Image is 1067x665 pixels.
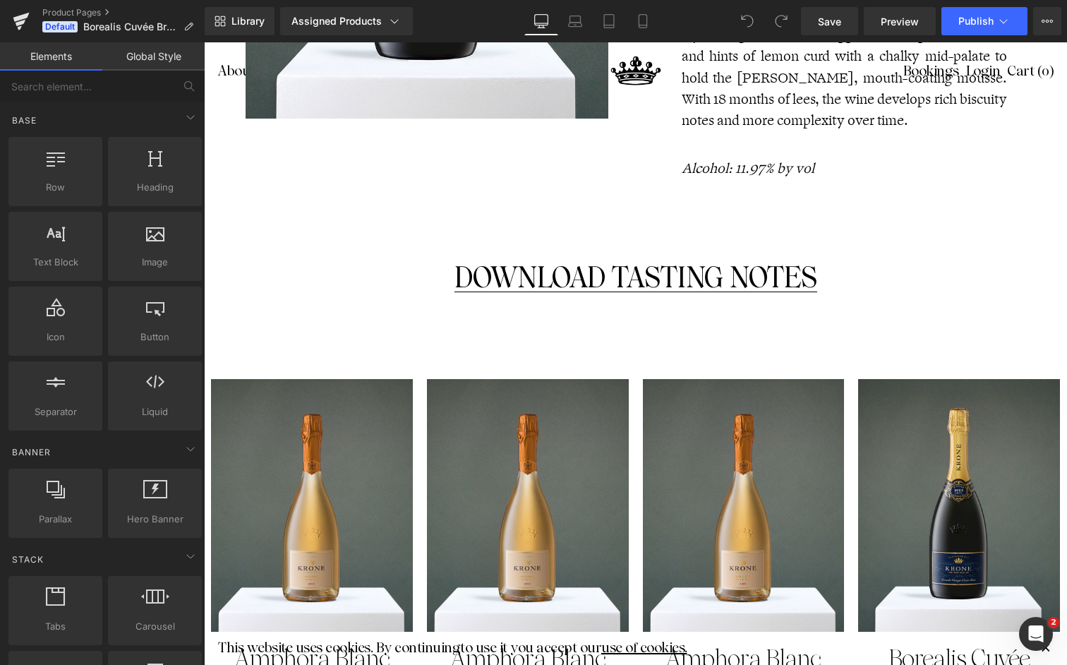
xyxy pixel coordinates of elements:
a: Desktop [524,7,558,35]
a: Product Pages [42,7,205,18]
a: New Library [205,7,275,35]
span: Button [112,330,198,345]
img: Amphora Blanc de Blancs, 2023 [223,337,425,589]
span: Tabs [13,619,98,634]
img: Amphora Blanc de Blancs, 2023 [7,337,209,589]
span: Liquid [112,405,198,419]
span: Image [112,255,198,270]
iframe: Intercom live chat [1019,617,1053,651]
span: Text Block [13,255,98,270]
span: Borealis Cuvée Brut, 2023 [83,21,178,32]
button: Publish [941,7,1027,35]
span: Base [11,114,38,127]
img: Amphora Blanc de Blancs, 2023 [439,337,641,589]
a: Amphora Blanc de Blancs, 2023 [460,604,620,653]
span: Save [818,14,841,29]
span: Separator [13,405,98,419]
a: Amphora Blanc de Blancs, 2023 [28,604,188,653]
button: Redo [767,7,795,35]
div: Assigned Products [291,14,402,28]
a: Amphora Blanc de Blancs, 2023 [244,604,404,653]
a: Laptop [558,7,592,35]
span: DOWNLOAD TASTING NOTES [251,218,613,252]
iframe: To enrich screen reader interactions, please activate Accessibility in Grammarly extension settings [204,42,1067,665]
button: Undo [733,7,761,35]
a: Tablet [592,7,626,35]
img: Borealis Cuvée Brut, 2023 [654,337,856,589]
span: Hero Banner [112,512,198,527]
a: DOWNLOAD TASTING NOTES [215,221,649,252]
button: More [1033,7,1061,35]
span: Icon [13,330,98,345]
span: Stack [11,553,45,566]
a: Mobile [626,7,660,35]
a: Borealis Cuvée Brut, 2023 [675,604,835,653]
span: Default [42,21,78,32]
span: Carousel [112,619,198,634]
span: 2 [1048,617,1059,628]
span: 11.97 [531,117,561,136]
span: Row [13,180,98,195]
span: Alcohol: % by vol [478,117,610,136]
a: Global Style [102,42,205,71]
span: Library [231,15,265,28]
span: Banner [11,445,52,459]
span: Preview [881,14,919,29]
span: Parallax [13,512,98,527]
span: Publish [958,16,994,27]
span: Heading [112,180,198,195]
a: Preview [864,7,936,35]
